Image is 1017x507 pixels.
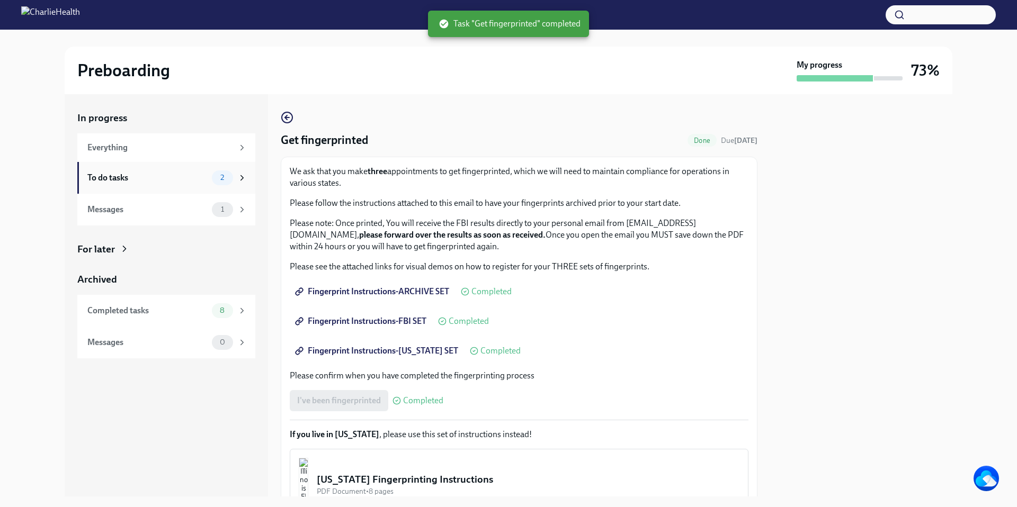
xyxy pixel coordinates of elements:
div: Messages [87,337,208,348]
p: Please see the attached links for visual demos on how to register for your THREE sets of fingerpr... [290,261,748,273]
img: CharlieHealth [21,6,80,23]
span: 0 [213,338,231,346]
div: Completed tasks [87,305,208,316]
span: Completed [449,317,489,325]
a: Everything [77,133,255,162]
h4: Get fingerprinted [281,132,368,148]
span: August 31st, 2025 08:00 [721,135,757,146]
span: Due [721,136,757,145]
div: [US_STATE] Fingerprinting Instructions [317,473,739,486]
p: Please confirm when you have completed the fingerprinting process [290,370,748,382]
a: Completed tasks8 [77,295,255,327]
div: PDF Document • 8 pages [317,486,739,496]
strong: My progress [797,59,842,71]
span: Done [688,137,717,144]
span: Fingerprint Instructions-[US_STATE] SET [297,346,458,356]
a: To do tasks2 [77,162,255,194]
p: Please follow the instructions attached to this email to have your fingerprints archived prior to... [290,197,748,209]
div: Messages [87,204,208,215]
span: 8 [213,306,231,314]
span: 2 [214,174,230,182]
span: Completed [480,347,521,355]
a: For later [77,242,255,256]
a: Fingerprint Instructions-[US_STATE] SET [290,340,466,361]
strong: [DATE] [734,136,757,145]
h2: Preboarding [77,60,170,81]
a: Messages0 [77,327,255,358]
p: Please note: Once printed, You will receive the FBI results directly to your personal email from ... [290,218,748,252]
strong: three [368,166,387,176]
h3: 73% [911,61,940,80]
span: Completed [403,396,443,405]
span: Fingerprint Instructions-ARCHIVE SET [297,286,449,297]
a: Fingerprint Instructions-FBI SET [290,311,434,332]
p: We ask that you make appointments to get fingerprinted, which we will need to maintain compliance... [290,166,748,189]
div: To do tasks [87,172,208,184]
a: Messages1 [77,194,255,225]
span: Fingerprint Instructions-FBI SET [297,316,426,327]
strong: please forward over the results as soon as received. [359,230,546,240]
span: Completed [471,287,512,296]
a: Archived [77,273,255,286]
span: 1 [215,205,230,213]
span: Task "Get fingerprinted" completed [439,18,581,30]
p: , please use this set of instructions instead! [290,429,748,440]
a: In progress [77,111,255,125]
a: Fingerprint Instructions-ARCHIVE SET [290,281,457,302]
strong: If you live in [US_STATE] [290,429,379,439]
div: Everything [87,142,233,153]
div: For later [77,242,115,256]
